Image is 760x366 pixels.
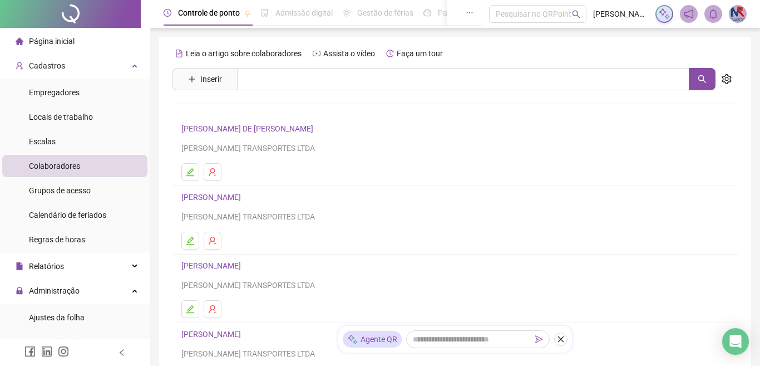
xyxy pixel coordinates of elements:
span: history [386,50,394,57]
span: Controle de ponto [178,8,240,17]
span: file [16,262,23,270]
span: notification [684,9,694,19]
div: [PERSON_NAME] TRANSPORTES LTDA [181,211,729,223]
span: Locais de trabalho [29,113,93,121]
span: [PERSON_NAME] - NRCARGO [593,8,649,20]
span: user-delete [208,236,217,245]
img: 88281 [729,6,746,22]
span: Página inicial [29,37,75,46]
span: user-delete [208,168,217,177]
span: youtube [313,50,320,57]
span: Colaboradores [29,162,80,170]
span: dashboard [423,9,431,17]
span: send [535,335,543,343]
span: Empregadores [29,88,80,97]
span: Leia o artigo sobre colaboradores [186,49,302,58]
span: home [16,37,23,45]
span: facebook [24,346,36,357]
span: Escalas [29,137,56,146]
span: lock [16,287,23,295]
span: instagram [58,346,69,357]
div: [PERSON_NAME] TRANSPORTES LTDA [181,142,729,154]
span: close [557,335,565,343]
span: Administração [29,286,80,295]
span: bell [708,9,718,19]
span: Inserir [200,73,222,85]
span: Assista o vídeo [323,49,375,58]
span: Regras de horas [29,235,85,244]
img: sparkle-icon.fc2bf0ac1784a2077858766a79e2daf3.svg [658,8,670,20]
img: sparkle-icon.fc2bf0ac1784a2077858766a79e2daf3.svg [347,334,358,345]
span: left [118,349,126,357]
span: Relatórios [29,262,64,271]
span: Faça um tour [397,49,443,58]
a: [PERSON_NAME] DE [PERSON_NAME] [181,124,317,133]
span: Gestão de férias [357,8,413,17]
span: edit [186,168,195,177]
span: linkedin [41,346,52,357]
span: setting [722,74,732,84]
span: Grupos de acesso [29,186,91,195]
span: Calendário de feriados [29,211,106,219]
div: Agente QR [343,331,402,348]
span: Ajustes rápidos [29,338,82,347]
span: Cadastros [29,61,65,70]
span: clock-circle [164,9,171,17]
span: file-text [175,50,183,57]
span: sun [343,9,351,17]
span: file-done [261,9,269,17]
span: Ajustes da folha [29,313,85,322]
span: plus [188,75,196,83]
span: search [698,75,707,84]
button: Inserir [179,70,231,88]
span: user-add [16,62,23,70]
span: edit [186,305,195,314]
div: [PERSON_NAME] TRANSPORTES LTDA [181,279,729,291]
div: [PERSON_NAME] TRANSPORTES LTDA [181,348,729,360]
span: pushpin [244,10,251,17]
a: [PERSON_NAME] [181,330,244,339]
a: [PERSON_NAME] [181,193,244,202]
div: Open Intercom Messenger [722,328,749,355]
span: Admissão digital [275,8,333,17]
span: ellipsis [466,9,473,17]
span: search [572,10,580,18]
span: user-delete [208,305,217,314]
span: Painel do DP [438,8,481,17]
span: edit [186,236,195,245]
a: [PERSON_NAME] [181,261,244,270]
